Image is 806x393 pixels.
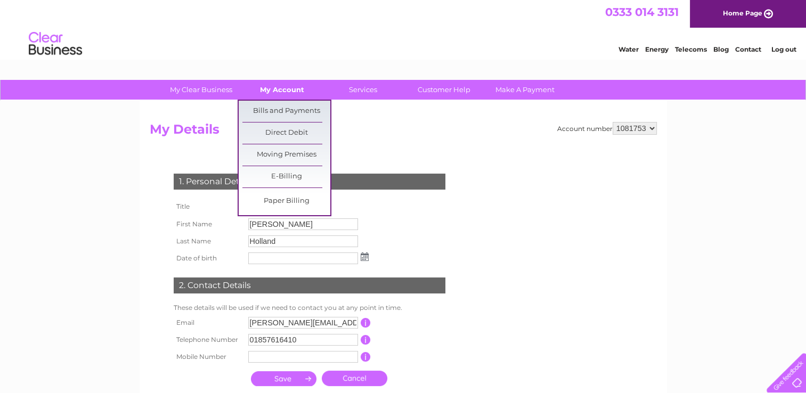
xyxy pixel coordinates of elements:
a: Moving Premises [242,144,330,166]
td: These details will be used if we need to contact you at any point in time. [171,301,448,314]
div: 1. Personal Details [174,174,445,190]
input: Information [361,335,371,345]
h2: My Details [150,122,657,142]
a: E-Billing [242,166,330,187]
a: Energy [645,45,669,53]
a: Cancel [322,371,387,386]
th: First Name [171,216,246,233]
div: Clear Business is a trading name of Verastar Limited (registered in [GEOGRAPHIC_DATA] No. 3667643... [152,6,655,52]
a: Make A Payment [481,80,569,100]
a: Water [618,45,639,53]
input: Information [361,318,371,327]
a: Bills and Payments [242,101,330,122]
div: 2. Contact Details [174,277,445,293]
th: Date of birth [171,250,246,267]
a: My Clear Business [157,80,245,100]
a: Direct Debit [242,122,330,144]
th: Email [171,314,246,331]
a: Log out [771,45,796,53]
a: Paper Billing [242,191,330,212]
img: logo.png [28,28,83,60]
div: Account number [557,122,657,135]
th: Last Name [171,233,246,250]
th: Title [171,198,246,216]
a: Blog [713,45,729,53]
th: Mobile Number [171,348,246,365]
a: Customer Help [400,80,488,100]
th: Telephone Number [171,331,246,348]
img: ... [361,252,369,261]
a: 0333 014 3131 [605,5,679,19]
a: Services [319,80,407,100]
a: Telecoms [675,45,707,53]
a: Contact [735,45,761,53]
input: Information [361,352,371,362]
input: Submit [251,371,316,386]
a: My Account [238,80,326,100]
